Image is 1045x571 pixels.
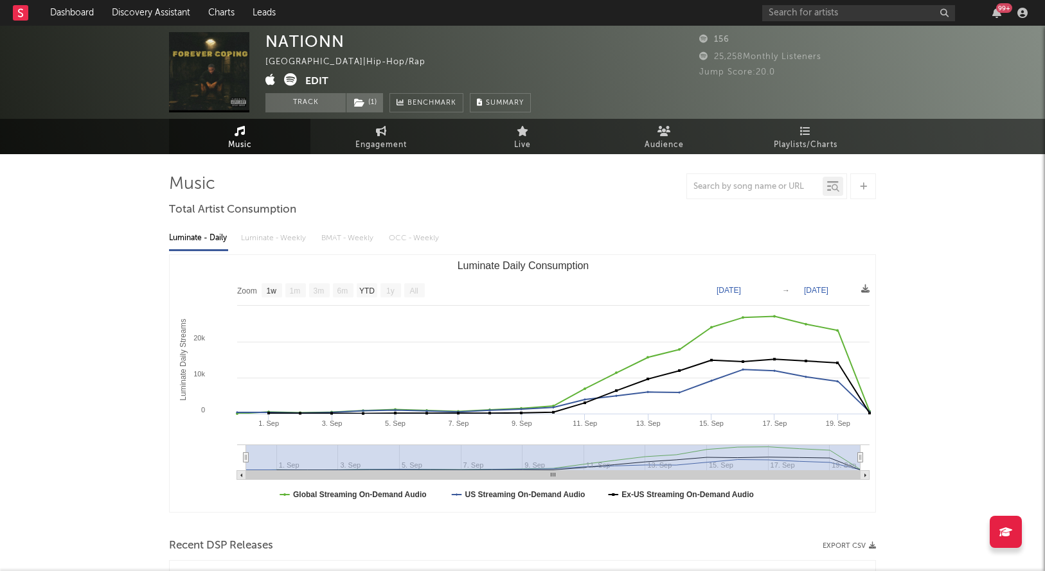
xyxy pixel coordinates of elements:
[762,5,955,21] input: Search for artists
[389,93,463,112] a: Benchmark
[346,93,383,112] button: (1)
[699,419,724,427] text: 15. Sep
[762,419,787,427] text: 17. Sep
[193,334,205,342] text: 20k
[258,419,279,427] text: 1. Sep
[804,286,828,295] text: [DATE]
[699,35,729,44] span: 156
[823,542,876,550] button: Export CSV
[636,419,661,427] text: 13. Sep
[486,100,524,107] span: Summary
[386,286,395,295] text: 1y
[314,286,325,295] text: 3m
[359,286,375,295] text: YTD
[265,93,346,112] button: Track
[735,119,876,154] a: Playlists/Charts
[322,419,343,427] text: 3. Sep
[169,538,273,554] span: Recent DSP Releases
[826,419,850,427] text: 19. Sep
[237,286,257,295] text: Zoom
[593,119,735,154] a: Audience
[170,255,876,512] svg: Luminate Daily Consumption
[385,419,406,427] text: 5. Sep
[346,93,384,112] span: ( 1 )
[228,137,252,153] span: Music
[310,119,452,154] a: Engagement
[699,53,821,61] span: 25,258 Monthly Listeners
[699,68,775,76] span: Jump Score: 20.0
[514,137,531,153] span: Live
[179,319,188,400] text: Luminate Daily Streams
[201,406,205,414] text: 0
[452,119,593,154] a: Live
[169,119,310,154] a: Music
[448,419,469,427] text: 7. Sep
[774,137,837,153] span: Playlists/Charts
[169,227,228,249] div: Luminate - Daily
[470,93,531,112] button: Summary
[573,419,597,427] text: 11. Sep
[267,286,277,295] text: 1w
[512,419,532,427] text: 9. Sep
[337,286,348,295] text: 6m
[355,137,407,153] span: Engagement
[717,286,741,295] text: [DATE]
[265,55,455,70] div: [GEOGRAPHIC_DATA] | Hip-Hop/Rap
[409,286,418,295] text: All
[996,3,1012,13] div: 99 +
[645,137,684,153] span: Audience
[458,260,589,271] text: Luminate Daily Consumption
[305,73,328,89] button: Edit
[407,96,456,111] span: Benchmark
[193,370,205,378] text: 10k
[621,490,754,499] text: Ex-US Streaming On-Demand Audio
[465,490,585,499] text: US Streaming On-Demand Audio
[169,202,296,218] span: Total Artist Consumption
[290,286,301,295] text: 1m
[265,32,344,51] div: NATIONN
[992,8,1001,18] button: 99+
[782,286,790,295] text: →
[687,182,823,192] input: Search by song name or URL
[293,490,427,499] text: Global Streaming On-Demand Audio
